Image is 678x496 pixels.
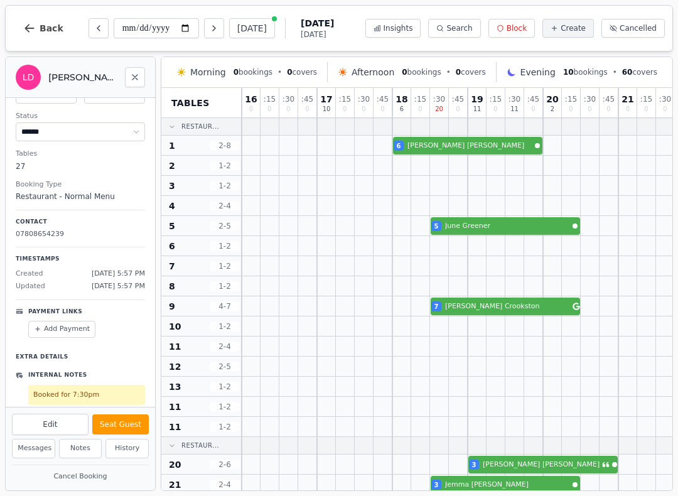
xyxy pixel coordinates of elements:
span: 19 [471,95,483,104]
span: 0 [402,68,407,77]
button: Previous day [89,18,109,38]
dt: Tables [16,149,145,159]
span: 0 [305,106,309,112]
button: Seat Guest [92,414,149,434]
span: 21 [169,478,181,491]
span: 0 [418,106,422,112]
span: 0 [493,106,497,112]
span: 1 - 2 [210,161,240,171]
span: [PERSON_NAME] [PERSON_NAME] [407,141,532,151]
span: Search [446,23,472,33]
span: 0 [626,106,630,112]
span: 10 [323,106,331,112]
span: Evening [520,66,556,78]
p: 07808654239 [16,229,145,240]
button: Messages [12,439,55,458]
dt: Booking Type [16,180,145,190]
span: 10 [169,320,181,333]
span: • [613,67,617,77]
p: Booked for 7:30pm [33,390,140,401]
span: 5 [169,220,175,232]
span: 13 [169,380,181,393]
span: 0 [588,106,591,112]
span: 9 [169,300,175,313]
span: 2 - 5 [210,221,240,231]
span: 17 [320,95,332,104]
button: Notes [59,439,102,458]
span: : 30 [659,95,671,103]
span: Cancelled [620,23,657,33]
span: Create [561,23,586,33]
p: Payment Links [28,308,82,316]
span: • [446,67,451,77]
span: 0 [362,106,365,112]
span: 2 - 4 [210,342,240,352]
dd: 27 [16,161,145,172]
svg: Google booking [573,303,580,310]
span: Tables [171,97,210,109]
span: Created [16,269,43,279]
span: 0 [606,106,610,112]
span: bookings [563,67,608,77]
span: 6 [169,240,175,252]
span: : 15 [264,95,276,103]
span: 2 - 6 [210,460,240,470]
span: Back [40,24,63,33]
button: Cancel Booking [12,469,149,485]
span: 1 - 2 [210,261,240,271]
button: Back [13,13,73,43]
span: 7 [169,260,175,272]
span: [DATE] 5:57 PM [92,269,145,279]
span: Updated [16,281,45,292]
span: 0 [456,106,460,112]
span: : 15 [490,95,502,103]
button: Next day [204,18,224,38]
span: 12 [169,360,181,373]
span: 3 [434,480,439,490]
span: covers [622,67,657,77]
span: [DATE] [301,30,334,40]
button: Create [542,19,594,38]
span: 0 [343,106,347,112]
span: : 30 [282,95,294,103]
span: 0 [644,106,648,112]
span: covers [456,67,486,77]
span: 8 [169,280,175,293]
span: : 30 [508,95,520,103]
span: : 15 [565,95,577,103]
div: LD [16,65,41,90]
span: • [277,67,282,77]
span: 2 - 4 [210,201,240,211]
span: : 45 [377,95,389,103]
h2: [PERSON_NAME] Dearnaley [48,71,117,84]
span: 1 - 2 [210,422,240,432]
span: 2 [551,106,554,112]
span: : 30 [433,95,445,103]
dd: Restaurant - Normal Menu [16,191,145,202]
button: Close [125,67,145,87]
span: : 15 [640,95,652,103]
span: 20 [435,106,443,112]
span: 0 [287,68,292,77]
span: 2 - 8 [210,141,240,151]
span: 3 [472,460,476,470]
svg: Customer message [602,461,610,468]
span: 0 [249,106,253,112]
p: Internal Notes [28,371,87,380]
span: : 30 [358,95,370,103]
span: 4 - 7 [210,301,240,311]
span: bookings [402,67,441,77]
span: 1 - 2 [210,402,240,412]
span: 0 [569,106,573,112]
span: 6 [400,106,404,112]
span: Jemma [PERSON_NAME] [445,480,570,490]
span: 1 - 2 [210,281,240,291]
span: Restaur... [181,441,219,450]
span: : 45 [603,95,615,103]
span: 0 [456,68,461,77]
button: Cancelled [601,19,665,38]
span: [DATE] 5:57 PM [92,281,145,292]
span: 1 [169,139,175,152]
span: 1 - 2 [210,382,240,392]
button: Search [428,19,480,38]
